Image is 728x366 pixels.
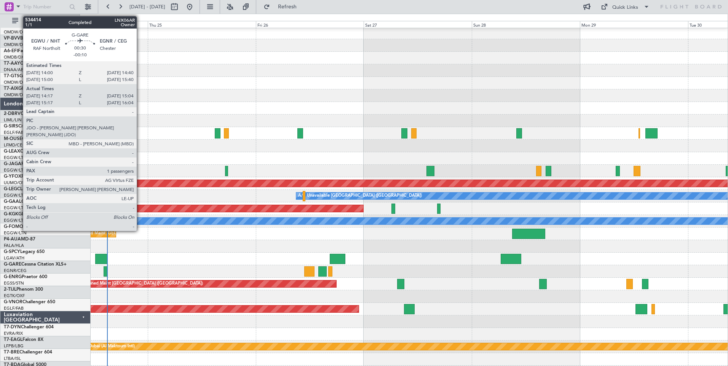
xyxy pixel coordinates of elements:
a: EGGW/LTN [4,193,27,198]
a: UUMO/OSF [4,180,27,186]
div: Thu 25 [148,21,256,28]
span: G-YFOX [4,174,21,179]
a: G-GARECessna Citation XLS+ [4,262,67,267]
div: Wed 24 [40,21,148,28]
span: T7-AIX [4,86,18,91]
span: G-JAGA [4,162,21,166]
span: G-SIRS [4,124,18,129]
a: EGTK/OXF [4,293,25,299]
span: G-KGKG [4,212,22,216]
a: 2-DBRVCIRRUS VISION SF50 [4,111,66,116]
span: Refresh [271,4,303,10]
a: EGGW/LTN [4,218,27,223]
a: LIML/LIN [4,117,22,123]
span: G-GAAL [4,199,21,204]
div: A/C Unavailable [GEOGRAPHIC_DATA] ([GEOGRAPHIC_DATA]) [298,190,422,202]
a: T7-DYNChallenger 604 [4,325,54,329]
a: G-GAALCessna Citation XLS+ [4,199,67,204]
a: T7-AIXGlobal 5000 [4,86,44,91]
a: T7-BREChallenger 604 [4,350,52,355]
a: G-YFOXFalcon 2000EX [4,174,53,179]
button: Refresh [260,1,306,13]
span: 2-DBRV [4,111,21,116]
a: G-SPCYLegacy 650 [4,250,45,254]
a: DNAA/ABV [4,67,26,73]
a: EGNR/CEG [4,268,27,274]
a: G-JAGAPhenom 300 [4,162,48,166]
div: Quick Links [612,4,638,11]
a: OMDW/DWC [4,92,30,98]
a: EGGW/LTN [4,167,27,173]
a: EGSS/STN [4,280,24,286]
span: T7-EAGL [4,337,22,342]
a: G-ENRGPraetor 600 [4,275,47,279]
a: 2-TIJLPhenom 300 [4,287,43,292]
a: LFPB/LBG [4,343,24,349]
div: Planned Maint Dubai (Al Maktoum Intl) [60,341,135,352]
a: P4-AUAMD-87 [4,237,35,242]
span: G-LEGC [4,187,20,191]
span: [DATE] - [DATE] [129,3,165,10]
span: G-SPCY [4,250,20,254]
div: Fri 26 [256,21,364,28]
span: T7-GTS [4,74,19,78]
div: Sat 27 [364,21,472,28]
a: EGLF/FAB [4,130,24,135]
a: G-FOMOGlobal 6000 [4,224,49,229]
div: Mon 29 [580,21,688,28]
div: Sun 28 [472,21,580,28]
span: All Aircraft [20,18,80,24]
a: T7-GTSGlobal 7500 [4,74,45,78]
span: G-FOMO [4,224,23,229]
a: G-SIRSCitation Excel [4,124,48,129]
span: G-VNOR [4,300,22,304]
span: VP-BVV [4,36,20,41]
span: 2-TIJL [4,287,16,292]
a: LTBA/ISL [4,356,21,361]
a: LFMD/CEQ [4,142,26,148]
div: [DATE] [81,15,94,22]
span: G-ENRG [4,275,22,279]
a: T7-EAGLFalcon 8X [4,337,43,342]
a: G-LEGCLegacy 600 [4,187,45,191]
a: G-LEAXCessna Citation XLS [4,149,62,154]
a: A6-EFIFalcon 7X [4,49,39,53]
a: EGGW/LTN [4,205,27,211]
a: LGAV/ATH [4,255,24,261]
span: A6-EFI [4,49,18,53]
a: EGGW/LTN [4,230,27,236]
a: VP-BVVBBJ1 [4,36,31,41]
a: OMDB/DXB [4,54,27,60]
a: EVRA/RIX [4,331,23,336]
span: T7-AAY [4,61,20,66]
a: T7-AAYGlobal 7500 [4,61,46,66]
button: Quick Links [597,1,653,13]
a: G-KGKGLegacy 600 [4,212,46,216]
span: T7-BRE [4,350,19,355]
a: OMDW/DWC [4,29,30,35]
span: G-LEAX [4,149,20,154]
a: G-VNORChallenger 650 [4,300,55,304]
span: M-OUSE [4,137,22,141]
span: T7-DYN [4,325,21,329]
a: OMDW/DWC [4,42,30,48]
span: P4-AUA [4,237,21,242]
input: Trip Number [23,1,67,13]
a: EGLF/FAB [4,306,24,311]
span: G-GARE [4,262,21,267]
button: All Aircraft [8,15,83,27]
a: FALA/HLA [4,243,24,248]
a: EGGW/LTN [4,155,27,161]
a: OMDW/DWC [4,80,30,85]
div: Unplanned Maint [GEOGRAPHIC_DATA] ([GEOGRAPHIC_DATA]) [78,278,203,290]
a: M-OUSECitation Mustang [4,137,59,141]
